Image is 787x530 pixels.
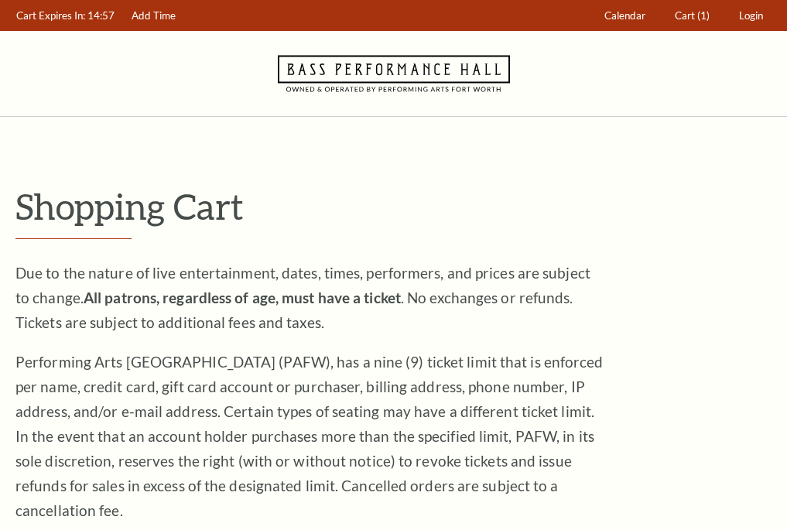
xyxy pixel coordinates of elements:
[668,1,717,31] a: Cart (1)
[84,289,401,306] strong: All patrons, regardless of age, must have a ticket
[732,1,771,31] a: Login
[15,350,604,523] p: Performing Arts [GEOGRAPHIC_DATA] (PAFW), has a nine (9) ticket limit that is enforced per name, ...
[15,186,772,226] p: Shopping Cart
[87,9,115,22] span: 14:57
[16,9,85,22] span: Cart Expires In:
[15,264,590,331] span: Due to the nature of live entertainment, dates, times, performers, and prices are subject to chan...
[739,9,763,22] span: Login
[597,1,653,31] a: Calendar
[675,9,695,22] span: Cart
[604,9,645,22] span: Calendar
[125,1,183,31] a: Add Time
[697,9,710,22] span: (1)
